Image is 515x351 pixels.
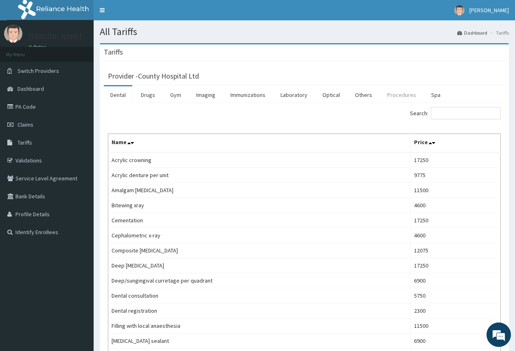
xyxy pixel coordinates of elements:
[316,86,346,103] a: Optical
[224,86,272,103] a: Immunizations
[108,258,411,273] td: Deep [MEDICAL_DATA]
[410,107,501,119] label: Search:
[411,303,501,318] td: 2300
[431,107,501,119] input: Search:
[411,273,501,288] td: 6900
[425,86,447,103] a: Spa
[411,152,501,168] td: 17250
[18,85,44,92] span: Dashboard
[381,86,423,103] a: Procedures
[164,86,188,103] a: Gym
[134,86,162,103] a: Drugs
[274,86,314,103] a: Laboratory
[108,333,411,349] td: [MEDICAL_DATA] sealant
[100,26,509,37] h1: All Tariffs
[411,198,501,213] td: 4600
[454,5,465,15] img: User Image
[411,228,501,243] td: 4600
[28,44,48,50] a: Online
[4,24,22,43] img: User Image
[108,213,411,228] td: Cementation
[411,333,501,349] td: 6900
[108,168,411,183] td: Acrylic denture per unit
[18,121,33,128] span: Claims
[104,48,123,56] h3: Tariffs
[108,273,411,288] td: Deep/sungingival curretage per quadrant
[488,29,509,36] li: Tariffs
[411,318,501,333] td: 11500
[411,168,501,183] td: 9775
[108,183,411,198] td: Amalgam [MEDICAL_DATA]
[108,198,411,213] td: Bitewing xray
[108,303,411,318] td: Dental registration
[411,213,501,228] td: 17250
[108,318,411,333] td: Filling with local anaesthesia
[411,183,501,198] td: 11500
[190,86,222,103] a: Imaging
[457,29,487,36] a: Dashboard
[348,86,379,103] a: Others
[108,288,411,303] td: Dental consultation
[108,243,411,258] td: Composite [MEDICAL_DATA]
[411,288,501,303] td: 5750
[28,33,82,40] p: [PERSON_NAME]
[411,134,501,153] th: Price
[469,7,509,14] span: [PERSON_NAME]
[18,67,59,75] span: Switch Providers
[104,86,132,103] a: Dental
[108,228,411,243] td: Cephalometric x-ray
[411,243,501,258] td: 12075
[108,134,411,153] th: Name
[411,258,501,273] td: 17250
[18,139,32,146] span: Tariffs
[108,72,199,80] h3: Provider - County Hospital Ltd
[108,152,411,168] td: Acrylic crowning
